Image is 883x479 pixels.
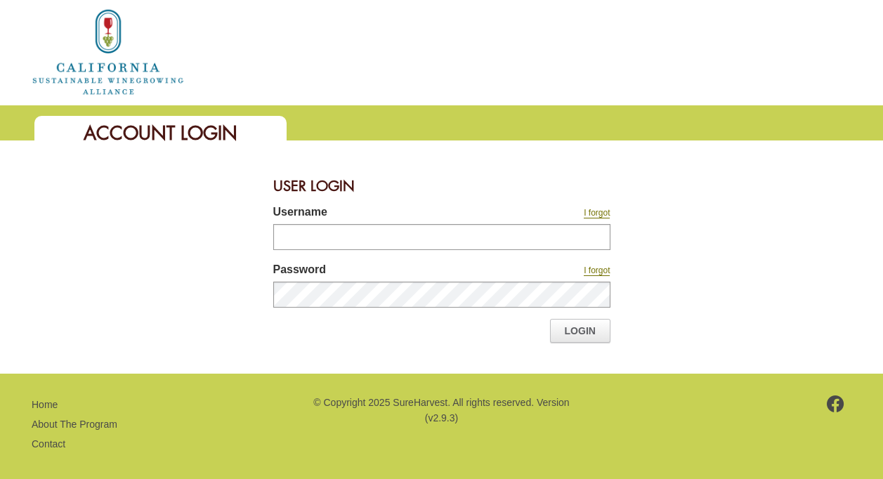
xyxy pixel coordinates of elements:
a: I forgot [584,265,610,276]
a: Contact [32,438,65,450]
label: Password [273,261,491,282]
p: © Copyright 2025 SureHarvest. All rights reserved. Version (v2.9.3) [312,395,571,426]
a: Login [550,319,610,343]
a: Home [32,399,58,410]
span: Account Login [84,121,237,145]
a: Home [31,45,185,57]
label: Username [273,204,491,224]
img: footer-facebook.png [827,395,844,412]
a: About The Program [32,419,117,430]
a: I forgot [584,208,610,218]
div: User Login [273,169,610,204]
img: logo_cswa2x.png [31,7,185,97]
